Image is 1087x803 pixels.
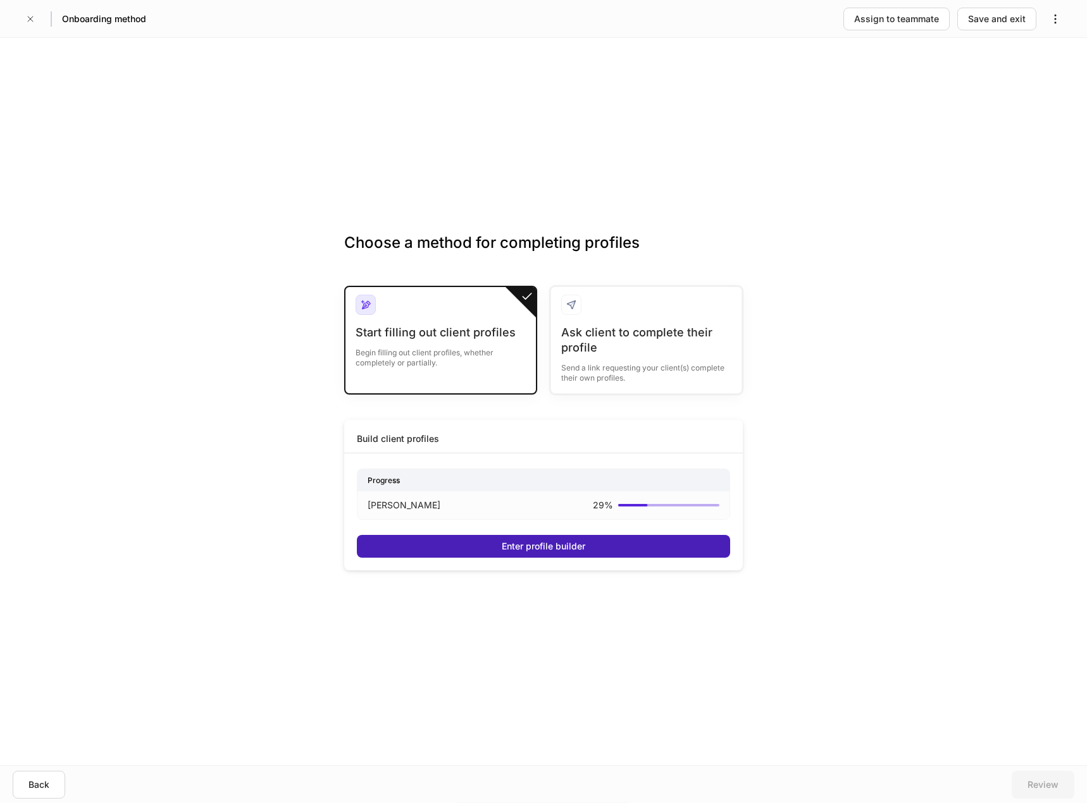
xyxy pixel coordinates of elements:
div: Enter profile builder [502,540,585,553]
h5: Onboarding method [62,13,146,25]
button: Save and exit [957,8,1036,30]
button: Enter profile builder [357,535,730,558]
div: Save and exit [968,13,1026,25]
button: Assign to teammate [843,8,950,30]
div: Assign to teammate [854,13,939,25]
div: Progress [357,469,730,491]
div: Start filling out client profiles [356,325,526,340]
div: Review [1028,778,1059,791]
h3: Choose a method for completing profiles [344,233,743,273]
p: [PERSON_NAME] [368,499,440,512]
div: Back [28,778,49,791]
div: Ask client to complete their profile [561,325,731,355]
button: Back [13,771,65,799]
button: Review [1012,771,1074,799]
p: 29 % [593,499,613,512]
div: Build client profiles [357,432,439,445]
div: Send a link requesting your client(s) complete their own profiles. [561,355,731,383]
div: Begin filling out client profiles, whether completely or partially. [356,340,526,368]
